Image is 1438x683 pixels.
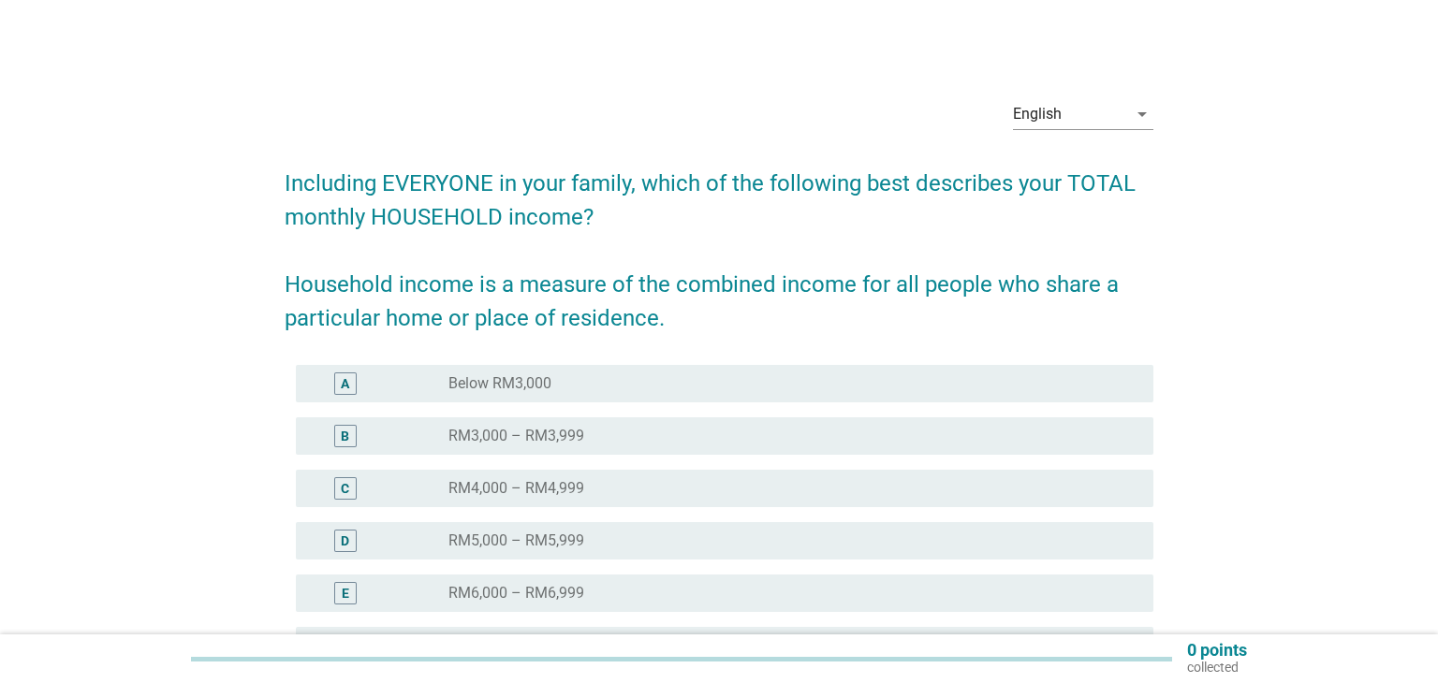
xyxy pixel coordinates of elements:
div: D [341,531,349,551]
label: RM4,000 – RM4,999 [448,479,584,498]
label: Below RM3,000 [448,374,551,393]
label: RM6,000 – RM6,999 [448,584,584,603]
h2: Including EVERYONE in your family, which of the following best describes your TOTAL monthly HOUSE... [285,148,1153,335]
label: RM5,000 – RM5,999 [448,531,584,550]
label: RM3,000 – RM3,999 [448,427,584,445]
p: 0 points [1187,642,1247,659]
div: B [341,427,349,446]
div: E [342,584,349,603]
p: collected [1187,659,1247,676]
i: arrow_drop_down [1131,103,1153,125]
div: C [341,479,349,499]
div: A [341,374,349,394]
div: English [1013,106,1062,123]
